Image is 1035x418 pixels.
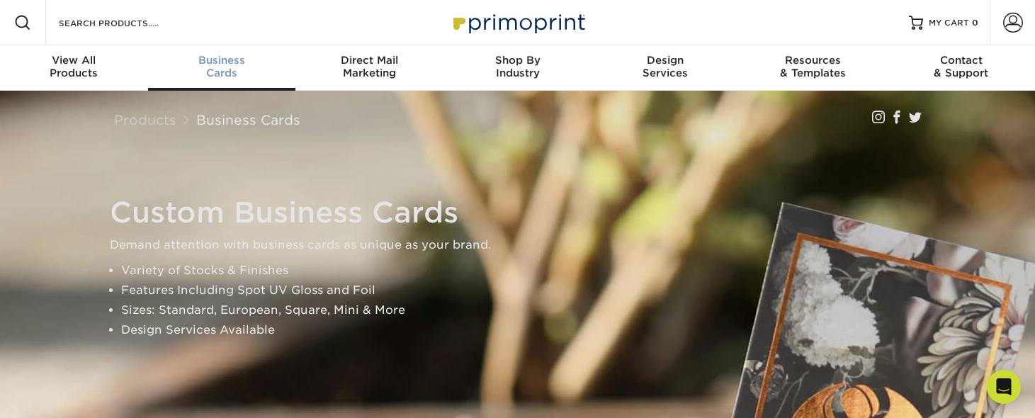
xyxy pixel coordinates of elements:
[443,45,592,91] a: Shop ByIndustry
[740,45,888,91] a: Resources& Templates
[740,54,888,79] div: & Templates
[929,17,969,29] span: MY CART
[592,45,740,91] a: DesignServices
[148,54,296,67] span: Business
[443,54,592,67] span: Shop By
[592,54,740,67] span: Design
[887,45,1035,91] a: Contact& Support
[987,370,1021,404] div: Open Intercom Messenger
[148,45,296,91] a: BusinessCards
[295,54,443,79] div: Marketing
[148,54,296,79] div: Cards
[447,7,589,38] img: Primoprint
[887,54,1035,67] span: Contact
[740,54,888,67] span: Resources
[57,14,196,31] input: SEARCH PRODUCTS.....
[295,54,443,67] span: Direct Mail
[443,54,592,79] div: Industry
[887,54,1035,79] div: & Support
[295,45,443,91] a: Direct MailMarketing
[972,18,978,28] span: 0
[592,54,740,79] div: Services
